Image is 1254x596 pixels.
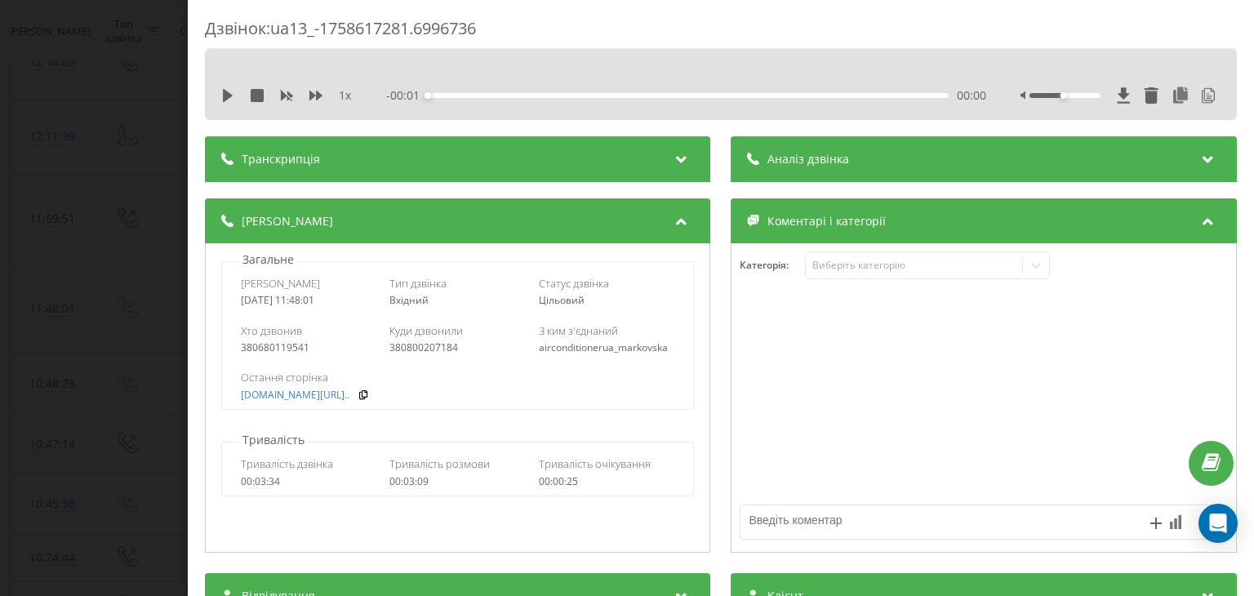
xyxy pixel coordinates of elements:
[539,456,651,471] span: Тривалість очікування
[387,87,429,104] span: - 00:01
[238,251,298,268] p: Загальне
[425,92,432,99] div: Accessibility label
[241,456,333,471] span: Тривалість дзвінка
[241,323,302,338] span: Хто дзвонив
[539,293,585,307] span: Цільовий
[390,323,464,338] span: Куди дзвонили
[812,259,1016,272] div: Виберіть категорію
[242,151,320,167] span: Транскрипція
[339,87,351,104] span: 1 x
[390,342,527,354] div: 380800207184
[241,389,349,401] a: [DOMAIN_NAME][URL]..
[1061,92,1067,99] div: Accessibility label
[539,323,618,338] span: З ким з'єднаний
[241,276,320,291] span: [PERSON_NAME]
[238,432,309,448] p: Тривалість
[241,295,377,306] div: [DATE] 11:48:01
[205,17,1237,49] div: Дзвінок : ua13_-1758617281.6996736
[539,476,675,487] div: 00:00:25
[740,260,806,271] h4: Категорія :
[241,476,377,487] div: 00:03:34
[539,342,675,354] div: airconditionerua_markovska
[768,151,850,167] span: Аналіз дзвінка
[241,370,328,385] span: Остання сторінка
[390,476,527,487] div: 00:03:09
[241,342,377,354] div: 380680119541
[957,87,986,104] span: 00:00
[768,213,887,229] span: Коментарі і категорії
[390,293,429,307] span: Вхідний
[539,276,609,291] span: Статус дзвінка
[390,276,447,291] span: Тип дзвінка
[242,213,333,229] span: [PERSON_NAME]
[1198,504,1238,543] div: Open Intercom Messenger
[390,456,491,471] span: Тривалість розмови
